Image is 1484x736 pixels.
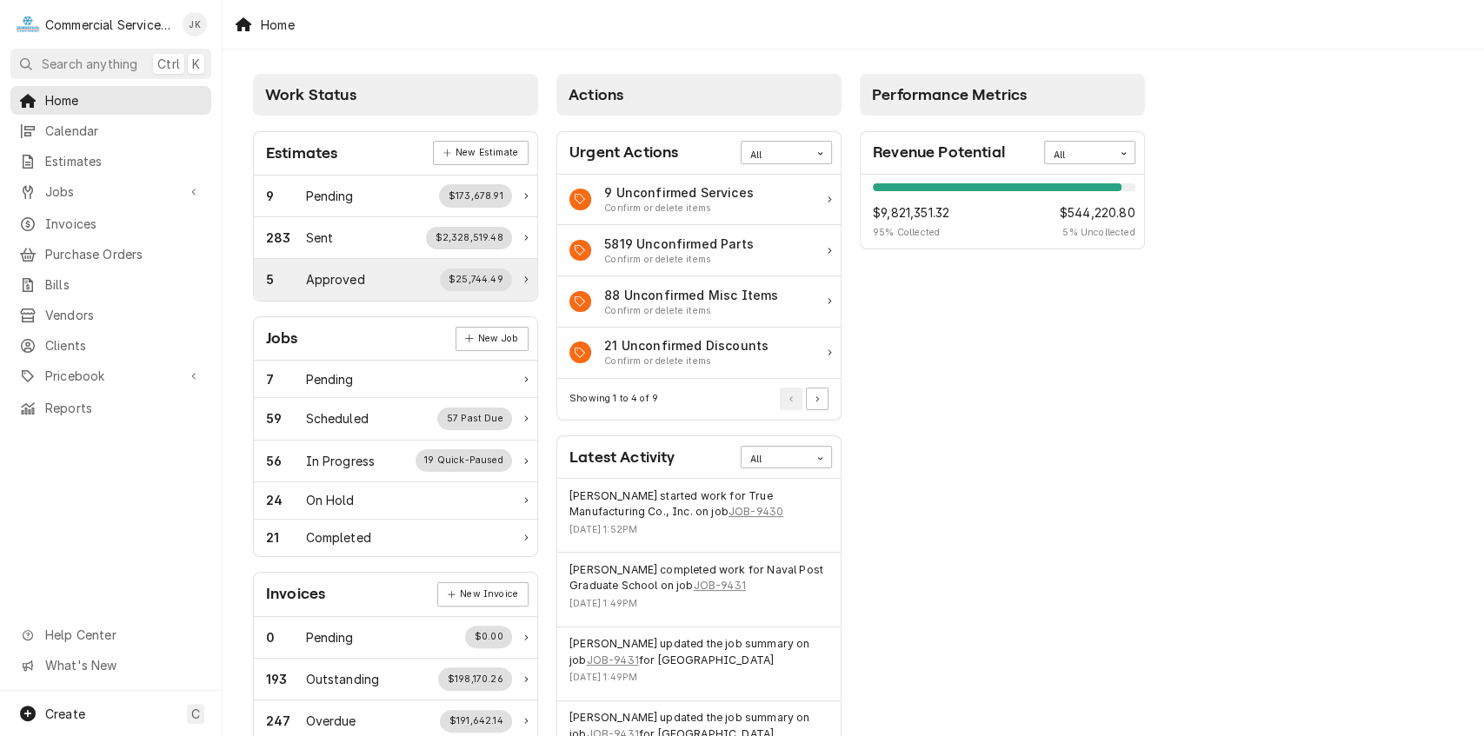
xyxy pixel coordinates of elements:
[266,327,298,350] div: Card Title
[860,74,1145,116] div: Card Column Header
[557,132,841,175] div: Card Header
[254,361,537,398] div: Work Status
[861,175,1144,249] div: Revenue Potential
[557,175,841,226] a: Action Item
[10,361,211,390] a: Go to Pricebook
[42,55,137,73] span: Search anything
[569,488,829,543] div: Event Details
[860,116,1145,298] div: Card Column Content
[306,452,376,470] div: Work Status Title
[254,176,537,301] div: Card Data
[604,253,754,267] div: Action Item Suggestion
[750,149,801,162] div: All
[45,215,203,233] span: Invoices
[266,229,306,247] div: Work Status Count
[10,301,211,329] a: Vendors
[306,670,380,688] div: Work Status Title
[254,482,537,520] a: Work Status
[557,175,841,379] div: Card Data
[157,55,180,73] span: Ctrl
[254,659,537,700] div: Work Status
[729,504,783,520] a: JOB-9430
[557,328,841,379] a: Action Item
[45,706,85,721] span: Create
[1054,149,1104,162] div: All
[45,306,203,324] span: Vendors
[604,304,778,318] div: Action Item Suggestion
[266,270,306,288] div: Work Status Count
[556,74,842,116] div: Card Column Header
[45,152,203,170] span: Estimates
[569,488,829,521] div: Event String
[306,712,356,730] div: Work Status Title
[1060,203,1135,222] span: $544,220.80
[45,245,203,263] span: Purchase Orders
[557,379,841,420] div: Card Footer: Pagination
[438,667,512,690] div: Work Status Supplemental Data
[254,176,537,217] a: Work Status
[557,276,841,328] div: Action Item
[557,627,841,701] div: Event
[45,336,203,355] span: Clients
[557,553,841,627] div: Event
[873,226,949,240] span: 95 % Collected
[16,12,40,36] div: C
[426,227,512,249] div: Work Status Supplemental Data
[604,355,769,368] div: Action Item Suggestion
[604,286,778,304] div: Action Item Title
[254,617,537,659] div: Work Status
[45,182,176,201] span: Jobs
[557,436,841,479] div: Card Header
[266,452,306,470] div: Work Status Count
[16,12,40,36] div: Commercial Service Co.'s Avatar
[254,398,537,440] a: Work Status
[437,582,528,607] div: Card Link Button
[586,653,638,668] a: JOB-9431
[266,409,306,428] div: Work Status Count
[254,259,537,300] div: Work Status
[416,449,512,472] div: Work Status Supplemental Data
[569,446,675,469] div: Card Title
[456,327,529,351] div: Card Link Button
[741,141,832,163] div: Card Data Filter Control
[253,131,538,302] div: Card: Estimates
[266,712,306,730] div: Work Status Count
[569,86,623,103] span: Actions
[10,49,211,79] button: Search anythingCtrlK
[45,626,201,644] span: Help Center
[45,656,201,674] span: What's New
[266,491,306,509] div: Work Status Count
[604,336,769,355] div: Action Item Title
[45,16,173,34] div: Commercial Service Co.
[433,141,528,165] div: Card Link Button
[254,317,537,361] div: Card Header
[10,86,211,115] a: Home
[439,184,512,207] div: Work Status Supplemental Data
[741,446,832,468] div: Card Data Filter Control
[437,582,528,607] a: New Invoice
[306,628,354,646] div: Work Status Title
[557,225,841,276] a: Action Item
[254,441,537,482] a: Work Status
[10,209,211,238] a: Invoices
[440,269,513,291] div: Work Status Supplemental Data
[465,626,512,648] div: Work Status Supplemental Data
[10,177,211,206] a: Go to Jobs
[860,131,1145,250] div: Card: Revenue Potential
[1060,226,1135,240] span: 5 % Uncollected
[306,370,354,388] div: Work Status Title
[266,582,325,606] div: Card Title
[1060,203,1135,240] div: Revenue Potential Collected
[254,520,537,556] div: Work Status
[266,370,306,388] div: Work Status Count
[10,116,211,145] a: Calendar
[254,132,537,176] div: Card Header
[45,399,203,417] span: Reports
[10,394,211,422] a: Reports
[45,275,203,294] span: Bills
[254,573,537,616] div: Card Header
[253,316,538,557] div: Card: Jobs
